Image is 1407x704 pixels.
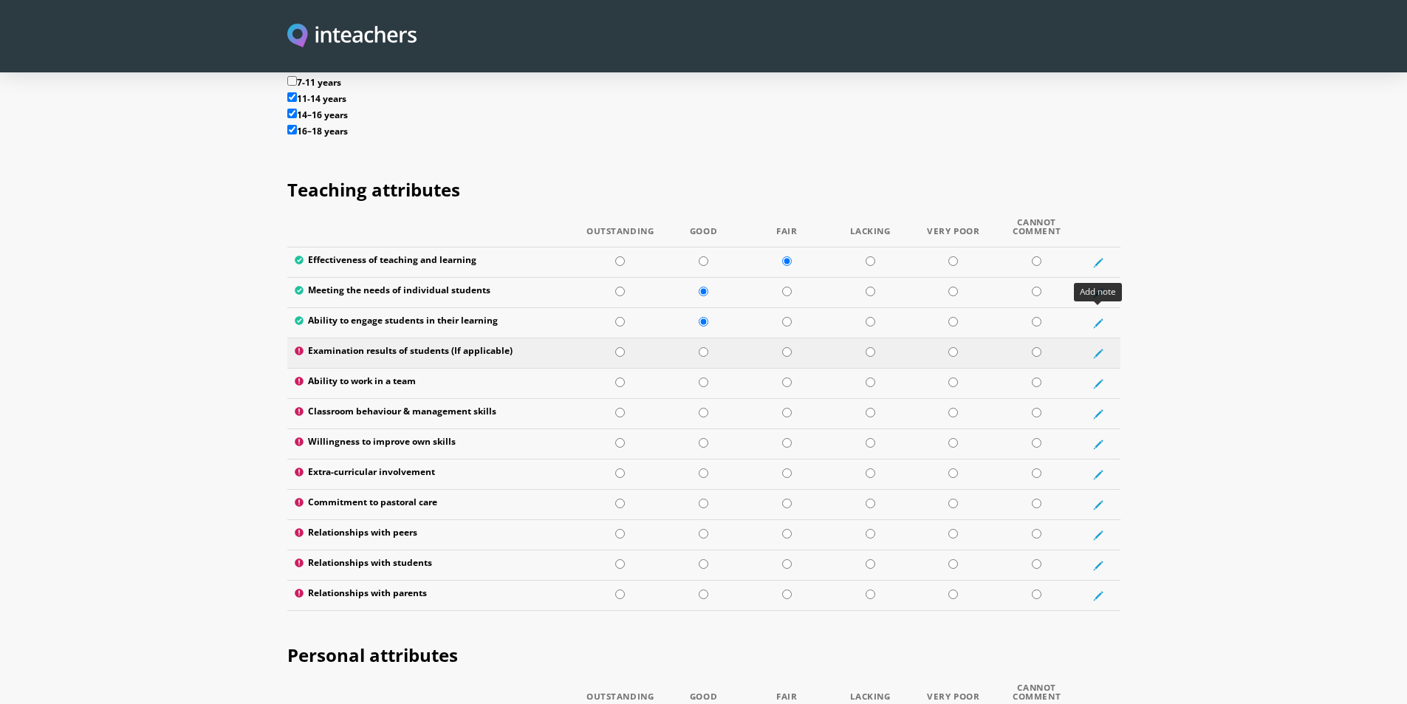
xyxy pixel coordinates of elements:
label: Ability to work in a team [295,376,572,391]
th: Very Poor [911,218,995,247]
div: Add note [1074,283,1122,302]
label: Ability to engage students in their learning [295,315,572,330]
label: Relationships with students [295,558,572,573]
th: Cannot Comment [995,218,1078,247]
th: Fair [745,218,829,247]
th: Outstanding [578,218,662,247]
label: 7-11 years [287,76,1120,92]
label: Meeting the needs of individual students [295,285,572,300]
span: Teaching attributes [287,177,460,202]
label: Willingness to improve own skills [295,437,572,451]
input: 14–16 years [287,109,297,118]
label: 14–16 years [287,109,1120,125]
label: Relationships with parents [295,588,572,603]
input: 11-14 years [287,92,297,102]
span: Personal attributes [287,643,458,667]
label: 11-14 years [287,92,1120,109]
label: Examination results of students (If applicable) [295,346,572,360]
input: 7-11 years [287,76,297,86]
input: 16–18 years [287,125,297,134]
th: Lacking [829,218,912,247]
img: Inteachers [287,24,417,49]
label: Extra-curricular involvement [295,467,572,482]
label: 16–18 years [287,125,1120,141]
label: Classroom behaviour & management skills [295,406,572,421]
th: Good [662,218,745,247]
label: Commitment to pastoral care [295,497,572,512]
label: Effectiveness of teaching and learning [295,255,572,270]
label: Relationships with peers [295,527,572,542]
a: Visit this site's homepage [287,24,417,49]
